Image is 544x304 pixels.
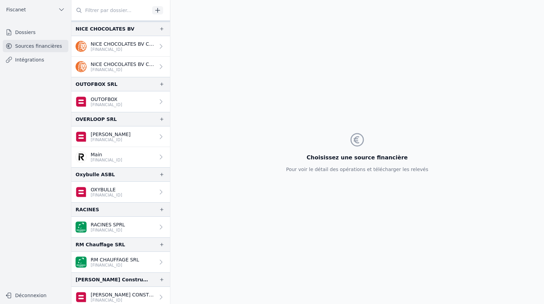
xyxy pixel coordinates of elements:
div: OVERLOOP SRL [76,115,117,123]
p: [FINANCIAL_ID] [91,102,122,108]
p: [FINANCIAL_ID] [91,227,125,233]
img: belfius.png [76,96,87,107]
p: [FINANCIAL_ID] [91,47,155,52]
p: [FINANCIAL_ID] [91,297,155,303]
a: OUTOFBOX [FINANCIAL_ID] [71,91,170,112]
input: Filtrer par dossier... [71,4,150,16]
p: [FINANCIAL_ID] [91,137,131,143]
p: RACINES SPRL [91,221,125,228]
p: Main [91,151,122,158]
a: [PERSON_NAME] [FINANCIAL_ID] [71,126,170,147]
p: [FINANCIAL_ID] [91,192,122,198]
img: BNP_BE_BUSINESS_GEBABEBB.png [76,222,87,233]
img: belfius-1.png [76,131,87,142]
span: Fiscanet [6,6,26,13]
img: ing.png [76,41,87,52]
a: Dossiers [3,26,68,38]
p: [PERSON_NAME] CONSTRUCTION ET R [91,291,155,298]
a: RM CHAUFFAGE SRL [FINANCIAL_ID] [71,252,170,272]
img: belfius.png [76,187,87,198]
button: Déconnexion [3,290,68,301]
p: NICE CHOCOLATES BV CREDIT CARDS [91,61,155,68]
img: BNP_BE_BUSINESS_GEBABEBB.png [76,257,87,268]
img: belfius.png [76,292,87,303]
p: OUTOFBOX [91,96,122,103]
div: [PERSON_NAME] Construction et Rénovation SRL [76,275,148,284]
p: [PERSON_NAME] [91,131,131,138]
div: OUTOFBOX SRL [76,80,117,88]
p: NICE CHOCOLATES BV CREDIT CARDS [91,41,155,47]
div: RM Chauffage SRL [76,240,125,249]
a: NICE CHOCOLATES BV CREDIT CARDS [FINANCIAL_ID] [71,36,170,57]
button: Fiscanet [3,4,68,15]
img: revolut.png [76,151,87,162]
div: NICE CHOCOLATES BV [76,25,134,33]
a: Main [FINANCIAL_ID] [71,147,170,167]
p: [FINANCIAL_ID] [91,157,122,163]
div: Oxybulle ASBL [76,170,115,179]
p: [FINANCIAL_ID] [91,262,139,268]
a: NICE CHOCOLATES BV CREDIT CARDS [FINANCIAL_ID] [71,57,170,77]
a: Intégrations [3,54,68,66]
a: OXYBULLE [FINANCIAL_ID] [71,182,170,202]
p: OXYBULLE [91,186,122,193]
p: RM CHAUFFAGE SRL [91,256,139,263]
a: RACINES SPRL [FINANCIAL_ID] [71,217,170,237]
img: ing.png [76,61,87,72]
p: Pour voir le détail des opérations et télécharger les relevés [286,166,428,173]
p: [FINANCIAL_ID] [91,67,155,72]
a: Sources financières [3,40,68,52]
div: RACINES [76,205,99,214]
h3: Choisissez une source financière [286,154,428,162]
